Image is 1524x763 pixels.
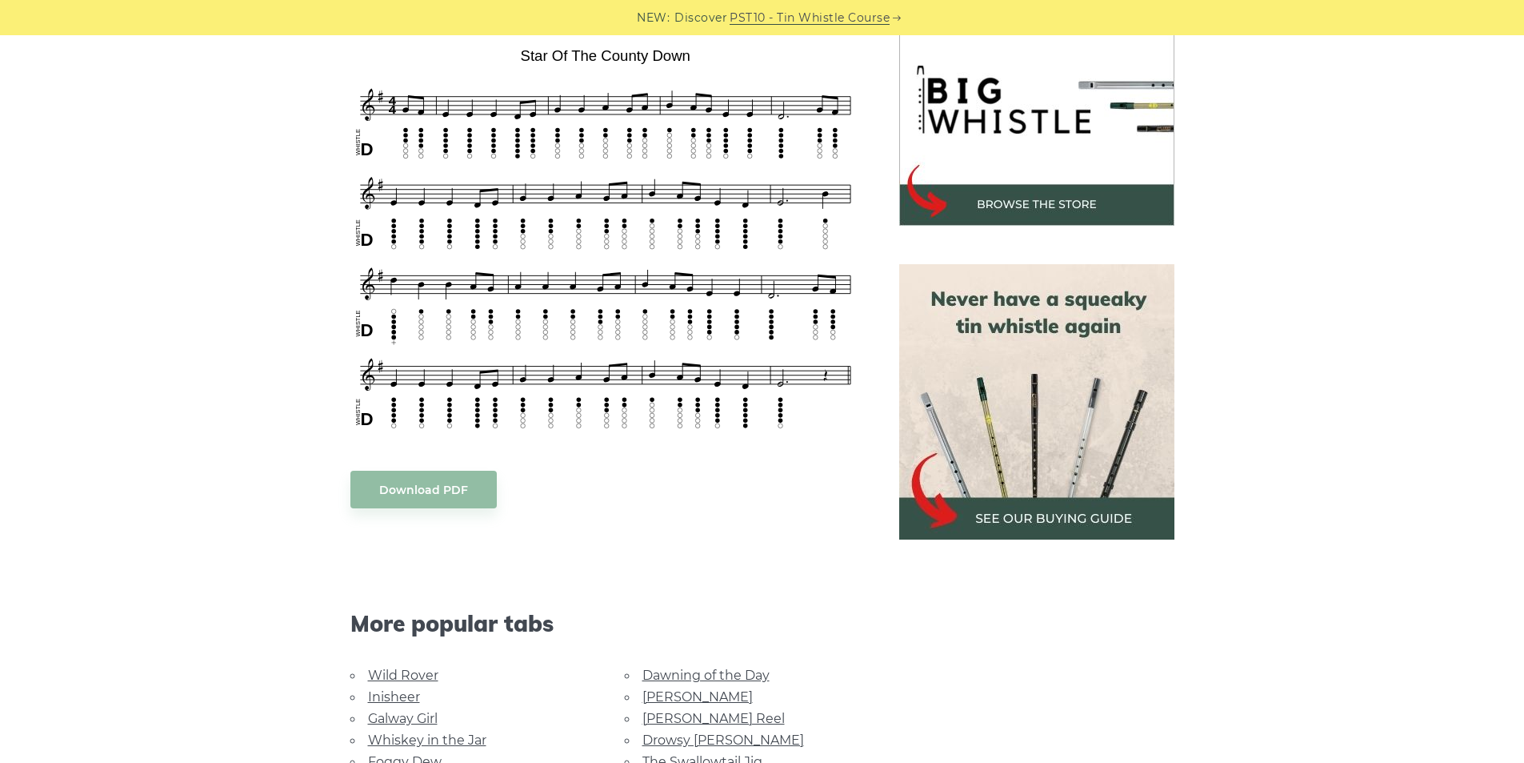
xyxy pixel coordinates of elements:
[350,610,861,637] span: More popular tabs
[368,668,438,683] a: Wild Rover
[642,733,804,748] a: Drowsy [PERSON_NAME]
[674,9,727,27] span: Discover
[350,42,861,439] img: Star of the County Down Tin Whistle Tab & Sheet Music
[642,668,770,683] a: Dawning of the Day
[368,711,438,726] a: Galway Girl
[368,689,420,705] a: Inisheer
[642,689,753,705] a: [PERSON_NAME]
[350,471,497,508] a: Download PDF
[637,9,670,27] span: NEW:
[730,9,890,27] a: PST10 - Tin Whistle Course
[899,264,1174,540] img: tin whistle buying guide
[368,733,486,748] a: Whiskey in the Jar
[642,711,785,726] a: [PERSON_NAME] Reel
